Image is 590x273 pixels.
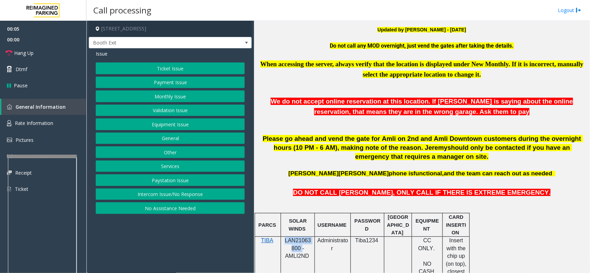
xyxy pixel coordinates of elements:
a: TIBA [261,238,273,243]
button: Validation Issue [96,105,245,116]
span: Do not call any MOD overnight, just vend the gates after taking the details. [330,42,514,49]
img: 'icon' [7,138,12,142]
button: Equipment Issue [96,118,245,130]
span: DO NOT CALL [PERSON_NAME], ONLY CALL IF THERE IS EXTREME EMERGENCY. [293,189,551,196]
span: Hang Up [14,49,34,57]
span: . [487,153,488,160]
h4: [STREET_ADDRESS] [89,21,252,37]
img: logout [576,7,581,14]
span: PASSWORD [354,218,381,231]
span: I [449,237,451,243]
button: Services [96,160,245,172]
span: [PERSON_NAME] [339,170,389,177]
span: eremy [429,144,448,151]
button: Other [96,146,245,158]
span: phone is [389,170,413,177]
span: USERNAME [318,222,347,228]
span: Pictures [16,137,34,143]
button: Ticket Issue [96,62,245,74]
span: CARD INSERTION [446,214,466,235]
span: Tiba1234 [355,237,378,243]
button: Payment Issue [96,77,245,88]
span: [GEOGRAPHIC_DATA] [387,214,409,235]
span: Common Issues [16,153,53,159]
img: 'icon' [7,170,12,175]
img: 'icon' [7,104,12,109]
img: 'icon' [7,120,11,126]
span: and the team can reach out as needed [444,170,552,177]
span: General Information [16,104,66,110]
span: Issue [96,50,107,57]
span: Please go ahead and vend the gate for Amli on 2nd and Amli Downtown customers during the overnigh... [263,135,583,151]
b: Updated by [PERSON_NAME] - [DATE] [377,27,466,32]
span: nsert with the chip up [447,237,467,259]
span: When accessing the server, always verify that the location is displayed under New Monthly. If it ... [260,60,583,78]
span: EQUIPMENT [416,218,439,231]
span: . [433,245,435,251]
span: [PERSON_NAME] [288,170,338,177]
span: CC ONLY [418,237,433,251]
span: Rate Information [15,120,53,126]
button: General [96,133,245,144]
span: SOLAR WINDS [289,218,308,231]
span: functional, [413,170,444,177]
span: LAN21063800 - AMLI2ND [285,237,311,259]
span: Pause [14,82,28,89]
button: Paystation Issue [96,174,245,186]
button: Intercom Issue/No Response [96,188,245,200]
img: 'icon' [7,186,11,192]
button: Monthly Issue [96,90,245,102]
span: Dtmf [16,66,27,73]
span: Booth Exit [89,37,219,48]
span: PARCS [259,222,276,228]
h3: Call processing [90,2,155,19]
img: 'icon' [7,154,12,159]
a: Logout [558,7,581,14]
a: General Information [1,99,86,115]
button: No Assistance Needed [96,202,245,214]
span: should only be contacted if you have an emergency that requires a manager on site [355,144,572,160]
span: We do not accept online reservation at this location. If [PERSON_NAME] is saying about the online... [271,98,573,115]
